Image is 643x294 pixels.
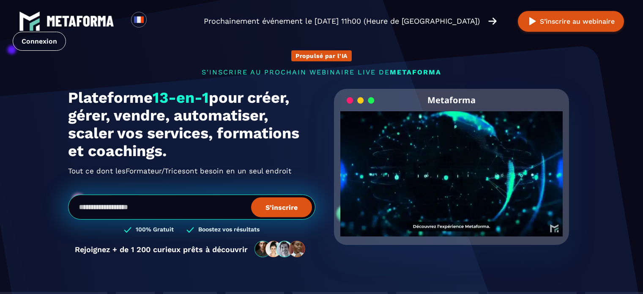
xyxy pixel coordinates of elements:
button: S’inscrire au webinaire [518,11,624,32]
p: s'inscrire au prochain webinaire live de [68,68,575,76]
img: logo [47,16,114,27]
img: fr [134,14,144,25]
span: 13-en-1 [153,89,209,107]
img: play [527,16,538,27]
img: logo [19,11,40,32]
span: Formateur/Trices [126,164,186,178]
a: Connexion [13,32,66,51]
input: Search for option [154,16,160,26]
img: community-people [252,240,309,258]
button: S’inscrire [251,197,312,217]
h2: Tout ce dont les ont besoin en un seul endroit [68,164,315,178]
img: checked [186,226,194,234]
h3: 100% Gratuit [136,226,174,234]
p: Rejoignez + de 1 200 curieux prêts à découvrir [75,245,248,254]
span: METAFORMA [390,68,441,76]
div: Search for option [147,12,167,30]
p: Prochainement événement le [DATE] 11h00 (Heure de [GEOGRAPHIC_DATA]) [204,15,480,27]
img: checked [124,226,131,234]
h2: Metaforma [427,89,476,111]
img: loading [347,96,375,104]
h3: Boostez vos résultats [198,226,260,234]
video: Your browser does not support the video tag. [340,111,563,223]
img: arrow-right [488,16,497,26]
h1: Plateforme pour créer, gérer, vendre, automatiser, scaler vos services, formations et coachings. [68,89,315,160]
